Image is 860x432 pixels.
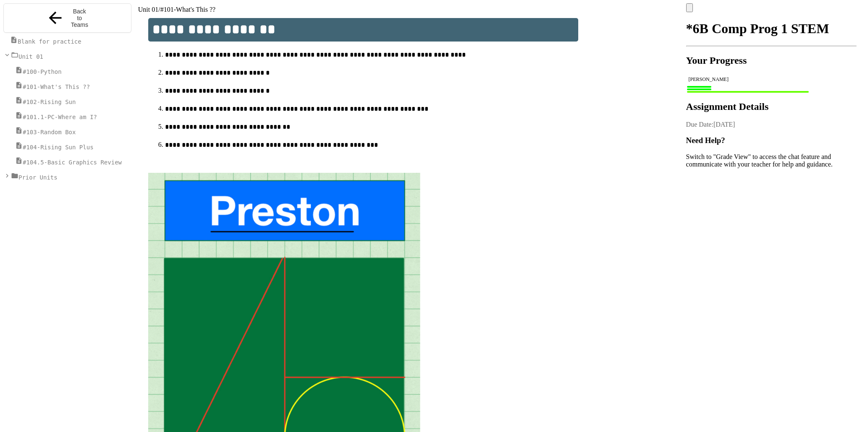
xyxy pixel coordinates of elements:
span: #101.1-PC-Where am I? [23,114,97,120]
div: My Account [686,3,857,12]
span: / [158,6,160,13]
span: #103-Random Box [23,129,76,135]
h2: Your Progress [686,55,857,66]
span: Prior Units [18,174,58,181]
span: #104-Rising Sun Plus [23,144,94,151]
span: #104.5-Basic Graphics Review [23,159,122,166]
span: Blank for practice [18,38,81,45]
span: Unit 01 [138,6,158,13]
span: #101-What's This ?? [160,6,215,13]
h3: Need Help? [686,136,857,145]
span: #100-Python [23,68,62,75]
span: [DATE] [713,121,735,128]
span: Unit 01 [18,53,43,60]
h1: *6B Comp Prog 1 STEM [686,21,857,36]
span: #101-What's This ?? [23,83,90,90]
p: Switch to "Grade View" to access the chat feature and communicate with your teacher for help and ... [686,153,857,168]
span: Due Date: [686,121,713,128]
span: #102-Rising Sun [23,99,76,105]
span: Back to Teams [70,8,89,28]
h2: Assignment Details [686,101,857,112]
button: Back to Teams [3,3,131,33]
div: [PERSON_NAME] [689,76,854,83]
